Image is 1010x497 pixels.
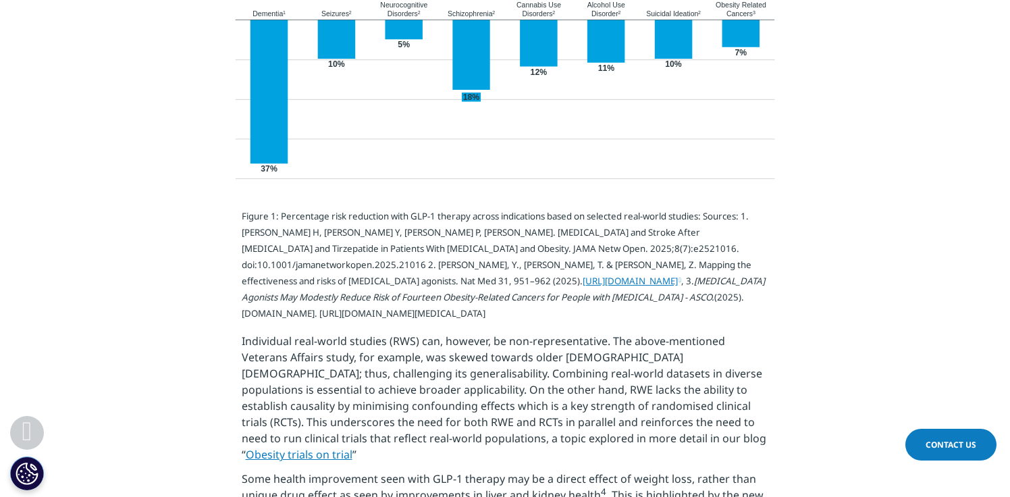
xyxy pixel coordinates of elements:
[10,456,44,490] button: Cookie Settings
[242,275,765,303] em: [MEDICAL_DATA] Agonists May Modestly Reduce Risk of Fourteen Obesity-Related Cancers for People w...
[583,275,681,287] a: [URL][DOMAIN_NAME]
[242,210,765,319] sup: Figure 1: Percentage risk reduction with GLP-1 therapy across indications based on selected real-...
[242,333,769,471] p: Individual real-world studies (RWS) can, however, be non-representative. The above-mentioned Vete...
[926,439,976,450] span: Contact Us
[246,447,352,462] a: Obesity trials on trial
[905,429,996,461] a: Contact Us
